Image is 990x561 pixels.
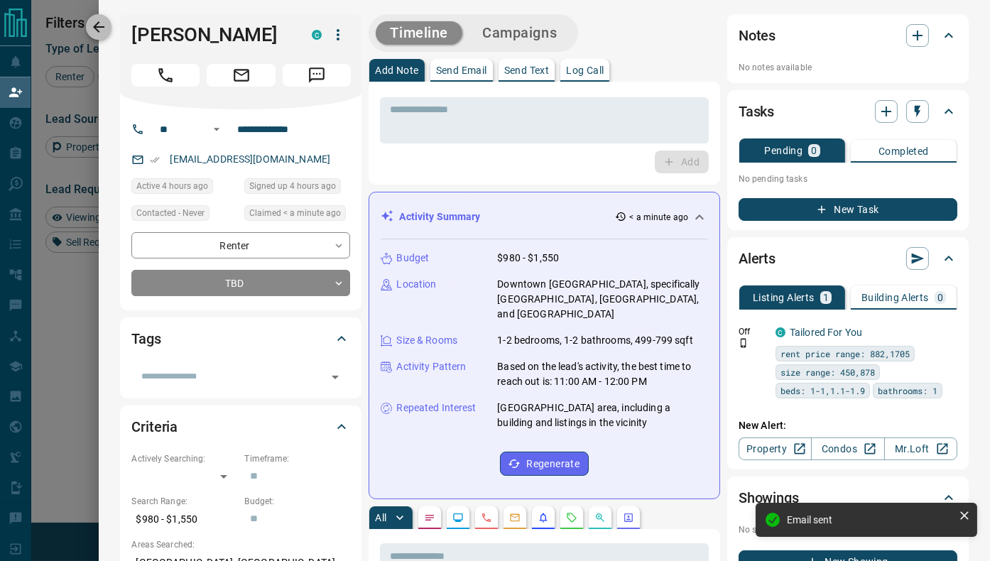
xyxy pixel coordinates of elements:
[381,204,708,230] div: Activity Summary< a minute ago
[436,65,487,75] p: Send Email
[396,277,436,292] p: Location
[878,383,937,398] span: bathrooms: 1
[739,338,749,348] svg: Push Notification Only
[131,410,350,444] div: Criteria
[249,206,341,220] span: Claimed < a minute ago
[497,401,708,430] p: [GEOGRAPHIC_DATA] area, including a building and listings in the vicinity
[739,523,957,536] p: No showings booked
[739,100,774,123] h2: Tasks
[244,452,350,465] p: Timeframe:
[739,198,957,221] button: New Task
[131,415,178,438] h2: Criteria
[497,277,708,322] p: Downtown [GEOGRAPHIC_DATA], specifically [GEOGRAPHIC_DATA], [GEOGRAPHIC_DATA], and [GEOGRAPHIC_DATA]
[497,359,708,389] p: Based on the lead's activity, the best time to reach out is: 11:00 AM - 12:00 PM
[823,293,829,303] p: 1
[623,512,634,523] svg: Agent Actions
[249,179,336,193] span: Signed up 4 hours ago
[244,495,350,508] p: Budget:
[739,94,957,129] div: Tasks
[131,232,350,258] div: Renter
[424,512,435,523] svg: Notes
[811,437,884,460] a: Condos
[937,293,943,303] p: 0
[208,121,225,138] button: Open
[780,383,865,398] span: beds: 1-1,1.1-1.9
[150,155,160,165] svg: Email Verified
[131,23,290,46] h1: [PERSON_NAME]
[500,452,589,476] button: Regenerate
[375,65,418,75] p: Add Note
[739,325,767,338] p: Off
[207,64,275,87] span: Email
[396,359,466,374] p: Activity Pattern
[481,512,492,523] svg: Calls
[764,146,803,156] p: Pending
[131,538,350,551] p: Areas Searched:
[811,146,817,156] p: 0
[780,365,875,379] span: size range: 450,878
[538,512,549,523] svg: Listing Alerts
[399,209,480,224] p: Activity Summary
[739,481,957,515] div: Showings
[739,24,776,47] h2: Notes
[131,322,350,356] div: Tags
[776,327,785,337] div: condos.ca
[312,30,322,40] div: condos.ca
[131,270,350,296] div: TBD
[504,65,550,75] p: Send Text
[396,251,429,266] p: Budget
[739,486,799,509] h2: Showings
[283,64,351,87] span: Message
[739,437,812,460] a: Property
[375,513,386,523] p: All
[396,401,476,415] p: Repeated Interest
[131,64,200,87] span: Call
[376,21,462,45] button: Timeline
[739,168,957,190] p: No pending tasks
[884,437,957,460] a: Mr.Loft
[790,327,862,338] a: Tailored For You
[739,241,957,276] div: Alerts
[396,333,457,348] p: Size & Rooms
[594,512,606,523] svg: Opportunities
[787,514,953,525] div: Email sent
[753,293,815,303] p: Listing Alerts
[629,211,688,224] p: < a minute ago
[497,333,692,348] p: 1-2 bedrooms, 1-2 bathrooms, 499-799 sqft
[861,293,929,303] p: Building Alerts
[131,495,237,508] p: Search Range:
[566,512,577,523] svg: Requests
[739,61,957,74] p: No notes available
[780,347,910,361] span: rent price range: 882,1705
[566,65,604,75] p: Log Call
[170,153,330,165] a: [EMAIL_ADDRESS][DOMAIN_NAME]
[497,251,559,266] p: $980 - $1,550
[739,18,957,53] div: Notes
[131,327,161,350] h2: Tags
[509,512,521,523] svg: Emails
[244,205,350,225] div: Mon Aug 18 2025
[739,247,776,270] h2: Alerts
[131,178,237,198] div: Mon Aug 18 2025
[244,178,350,198] div: Mon Aug 18 2025
[879,146,929,156] p: Completed
[468,21,571,45] button: Campaigns
[131,508,237,531] p: $980 - $1,550
[452,512,464,523] svg: Lead Browsing Activity
[131,452,237,465] p: Actively Searching:
[739,418,957,433] p: New Alert:
[136,206,205,220] span: Contacted - Never
[325,367,345,387] button: Open
[136,179,208,193] span: Active 4 hours ago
